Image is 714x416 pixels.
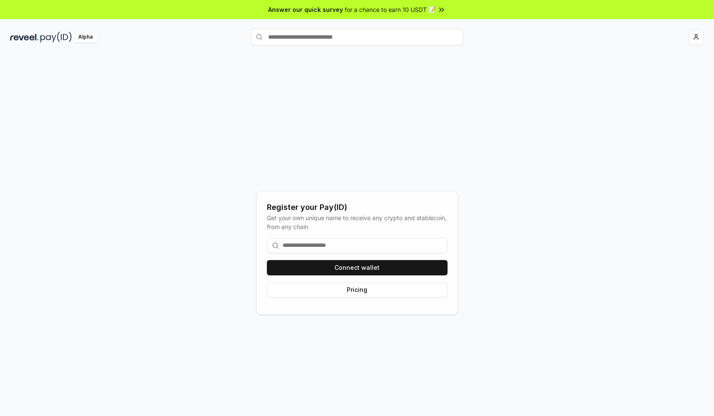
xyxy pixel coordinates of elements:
[268,5,343,14] span: Answer our quick survey
[267,282,448,297] button: Pricing
[74,32,97,42] div: Alpha
[10,32,39,42] img: reveel_dark
[345,5,436,14] span: for a chance to earn 10 USDT 📝
[267,260,448,275] button: Connect wallet
[267,213,448,231] div: Get your own unique name to receive any crypto and stablecoin, from any chain
[40,32,72,42] img: pay_id
[267,201,448,213] div: Register your Pay(ID)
